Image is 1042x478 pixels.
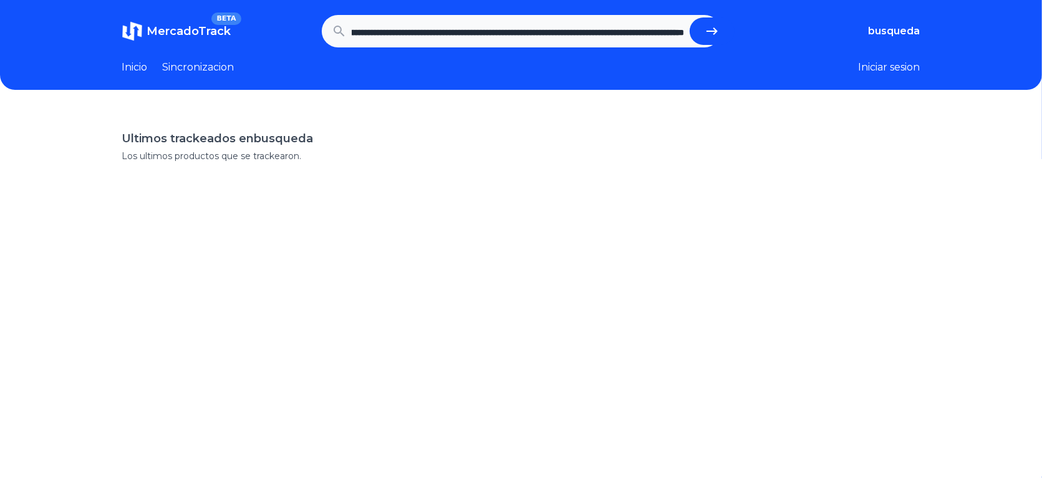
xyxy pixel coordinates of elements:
a: MercadoTrackBETA [122,21,231,41]
img: MercadoTrack [122,21,142,41]
button: busqueda [869,24,920,39]
button: Iniciar sesion [859,60,920,75]
span: MercadoTrack [147,24,231,38]
span: BETA [211,12,241,25]
h1: Ultimos trackeados en busqueda [122,130,920,147]
p: Los ultimos productos que se trackearon. [122,150,920,162]
a: Inicio [122,60,148,75]
a: Sincronizacion [163,60,234,75]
